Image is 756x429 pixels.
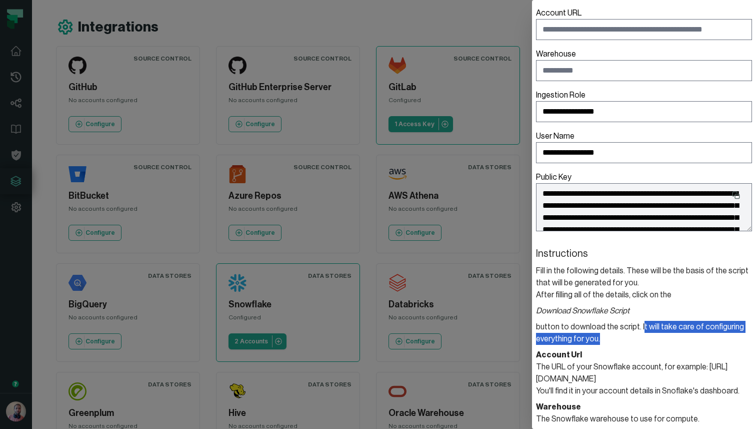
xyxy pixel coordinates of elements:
input: Account URL [536,19,752,40]
label: Ingestion Role [536,89,752,122]
input: User Name [536,142,752,163]
header: Instructions [536,247,752,261]
label: Warehouse [536,48,752,81]
label: Account URL [536,7,752,40]
textarea: Public Key [536,183,752,231]
label: User Name [536,130,752,163]
label: Public Key [536,171,752,235]
input: Ingestion Role [536,101,752,122]
input: Warehouse [536,60,752,81]
button: Public Key [728,187,744,203]
section: The URL of your Snowflake account, for example: [URL][DOMAIN_NAME] You'll find it in your account... [536,349,752,397]
header: Account Url [536,349,752,361]
section: The Snowflake warehouse to use for compute. [536,401,752,425]
i: Download Snowflake Script [536,305,752,317]
header: Warehouse [536,401,752,413]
